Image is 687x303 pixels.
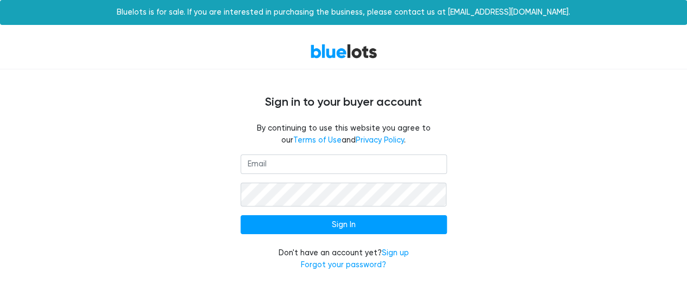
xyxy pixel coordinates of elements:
a: Forgot your password? [301,260,386,269]
a: Terms of Use [293,136,342,145]
fieldset: By continuing to use this website you agree to our and . [241,123,447,146]
input: Email [241,154,447,174]
a: Privacy Policy [356,136,404,145]
div: Don't have an account yet? [241,247,447,270]
h4: Sign in to your buyer account [18,95,670,109]
a: BlueLots [310,43,377,59]
input: Sign In [241,215,447,235]
a: Sign up [382,248,409,257]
